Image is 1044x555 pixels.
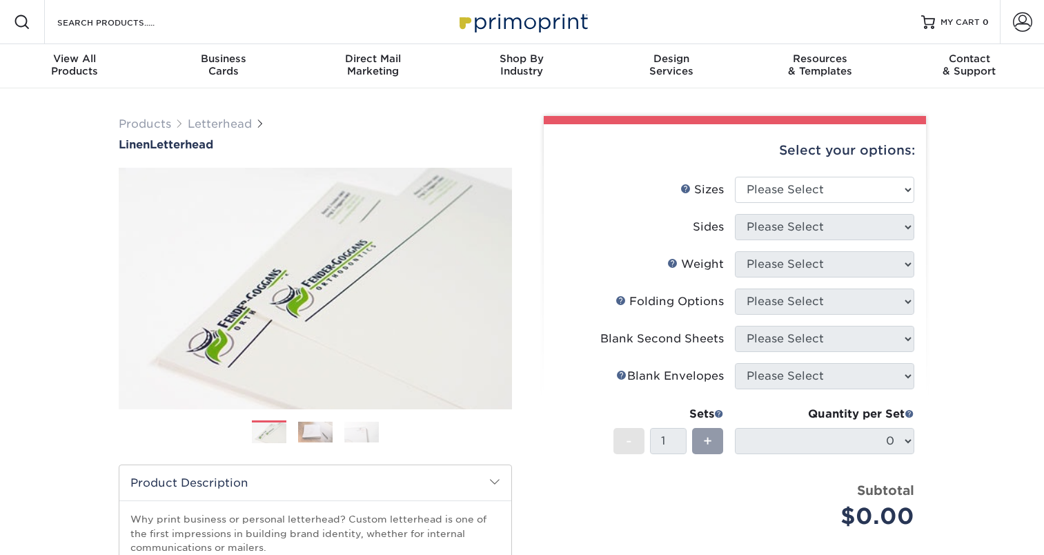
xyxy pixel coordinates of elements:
[149,52,298,77] div: Cards
[693,219,724,235] div: Sides
[447,52,596,65] span: Shop By
[746,52,895,77] div: & Templates
[119,138,150,151] span: Linen
[119,138,512,151] h1: Letterhead
[983,17,989,27] span: 0
[149,44,298,88] a: BusinessCards
[597,44,746,88] a: DesignServices
[680,182,724,198] div: Sizes
[119,465,511,500] h2: Product Description
[447,44,596,88] a: Shop ByIndustry
[745,500,914,533] div: $0.00
[857,483,914,498] strong: Subtotal
[895,44,1044,88] a: Contact& Support
[188,117,252,130] a: Letterhead
[344,422,379,442] img: Letterhead 03
[746,44,895,88] a: Resources& Templates
[626,431,632,451] span: -
[555,124,915,177] div: Select your options:
[298,44,447,88] a: Direct MailMarketing
[252,421,286,445] img: Letterhead 01
[447,52,596,77] div: Industry
[616,368,724,384] div: Blank Envelopes
[615,293,724,310] div: Folding Options
[600,331,724,347] div: Blank Second Sheets
[119,117,171,130] a: Products
[746,52,895,65] span: Resources
[895,52,1044,65] span: Contact
[735,406,914,422] div: Quantity per Set
[597,52,746,77] div: Services
[119,138,512,151] a: LinenLetterhead
[298,52,447,65] span: Direct Mail
[895,52,1044,77] div: & Support
[597,52,746,65] span: Design
[298,422,333,442] img: Letterhead 02
[119,153,512,425] img: Linen 01
[56,14,190,30] input: SEARCH PRODUCTS.....
[453,7,591,37] img: Primoprint
[298,52,447,77] div: Marketing
[667,256,724,273] div: Weight
[940,17,980,28] span: MY CART
[613,406,724,422] div: Sets
[703,431,712,451] span: +
[149,52,298,65] span: Business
